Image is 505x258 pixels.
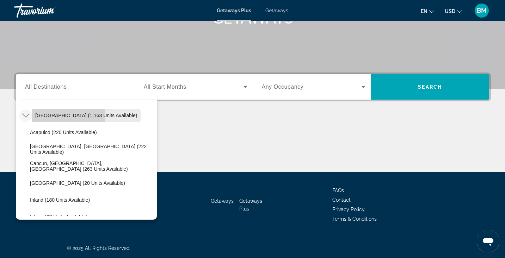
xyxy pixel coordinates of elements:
[421,8,427,14] span: en
[14,1,85,20] a: Travorium
[16,74,489,100] div: Search widget
[30,180,125,186] span: [GEOGRAPHIC_DATA] (20 units available)
[371,74,489,100] button: Search
[477,7,487,14] span: BM
[265,8,288,13] a: Getaways
[35,113,137,118] span: [GEOGRAPHIC_DATA] (1,163 units available)
[26,143,157,156] button: Select destination: Baja Peninsula, Los Cabos (222 units available)
[30,214,87,220] span: Ixtapa (67 units available)
[445,6,462,16] button: Change currency
[332,197,351,203] a: Contact
[473,3,491,18] button: User Menu
[30,144,153,155] span: [GEOGRAPHIC_DATA], [GEOGRAPHIC_DATA] (222 units available)
[421,6,434,16] button: Change language
[25,83,129,92] input: Select destination
[67,245,131,251] span: © 2025 All Rights Reserved.
[26,210,157,223] button: Select destination: Ixtapa (67 units available)
[30,197,90,203] span: Inland (180 units available)
[32,109,141,122] button: Select destination: Mexico (1,163 units available)
[445,8,455,14] span: USD
[26,177,157,189] button: Select destination: Gulf of Mexico (20 units available)
[332,188,344,193] a: FAQs
[30,161,153,172] span: Cancun, [GEOGRAPHIC_DATA], [GEOGRAPHIC_DATA] (263 units available)
[332,207,365,212] a: Privacy Policy
[26,194,157,206] button: Select destination: Inland (180 units available)
[19,109,32,122] button: Toggle Mexico (1,163 units available) submenu
[418,84,442,90] span: Search
[26,126,157,139] button: Select destination: Acapulco (220 units available)
[26,160,157,172] button: Select destination: Cancun, Cozumel, Riviera Maya (263 units available)
[262,84,304,90] span: Any Occupancy
[211,198,234,204] a: Getaways
[25,84,67,90] span: All Destinations
[16,96,157,220] div: Destination options
[30,130,97,135] span: Acapulco (220 units available)
[217,8,251,13] a: Getaways Plus
[239,198,262,212] a: Getaways Plus
[477,230,499,252] iframe: Button to launch messaging window
[144,84,186,90] span: All Start Months
[332,216,377,222] a: Terms & Conditions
